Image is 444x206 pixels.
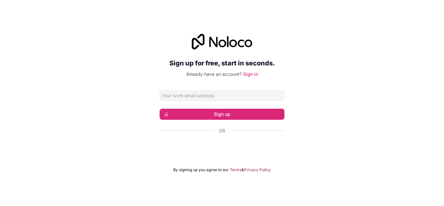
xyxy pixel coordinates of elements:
[186,71,242,77] span: Already have an account?
[230,167,242,172] a: Terms
[156,141,288,156] iframe: Sign in with Google Button
[160,90,284,101] input: Email address
[242,167,244,172] span: &
[160,57,284,69] h2: Sign up for free, start in seconds.
[160,109,284,120] button: Sign up
[243,71,258,77] a: Sign in
[244,167,271,172] a: Privacy Policy
[173,167,229,172] span: By signing up you agree to our
[219,128,225,134] span: Or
